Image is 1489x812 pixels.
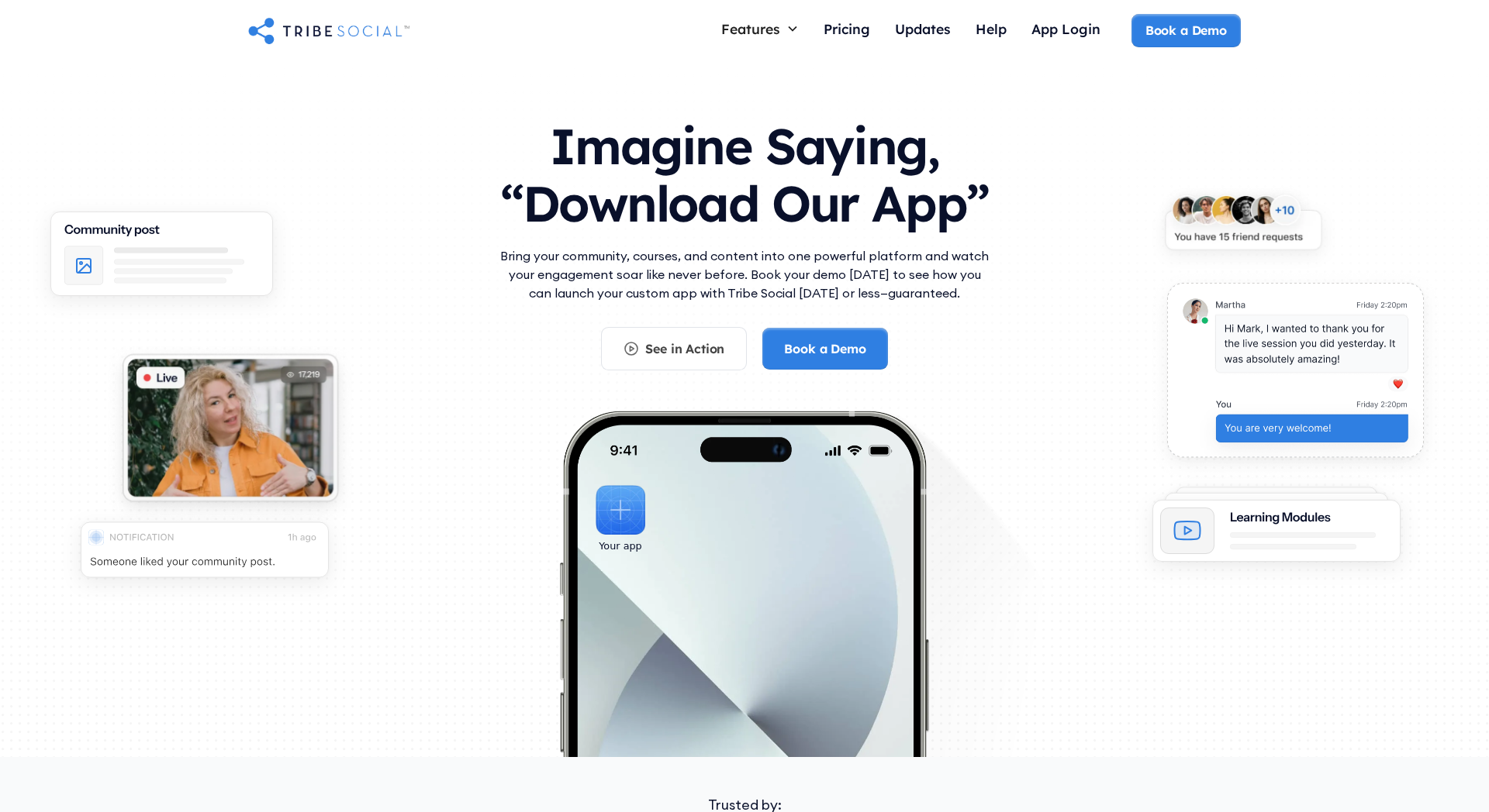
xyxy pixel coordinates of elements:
[1146,181,1340,274] img: An illustration of New friends requests
[709,14,811,43] div: Features
[601,327,747,370] a: See in Action
[963,14,1019,47] a: Help
[599,538,641,555] div: Your app
[1146,268,1444,483] img: An illustration of chat
[883,14,963,47] a: Updates
[721,20,780,37] div: Features
[762,328,887,370] a: Book a Demo
[496,246,993,302] p: Bring your community, courses, and content into one powerful platform and watch your engagement s...
[29,197,294,322] img: An illustration of Community Feed
[824,20,870,37] div: Pricing
[895,20,951,37] div: Updates
[1131,14,1241,46] a: Book a Demo
[645,340,724,357] div: See in Action
[104,340,357,525] img: An illustration of Live video
[1019,14,1113,47] a: App Login
[1131,475,1422,588] img: An illustration of Learning Modules
[496,102,993,239] h1: Imagine Saying, “Download Our App”
[60,507,350,604] img: An illustration of push notification
[976,20,1007,37] div: Help
[811,14,883,47] a: Pricing
[248,15,409,46] a: home
[1031,20,1100,37] div: App Login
